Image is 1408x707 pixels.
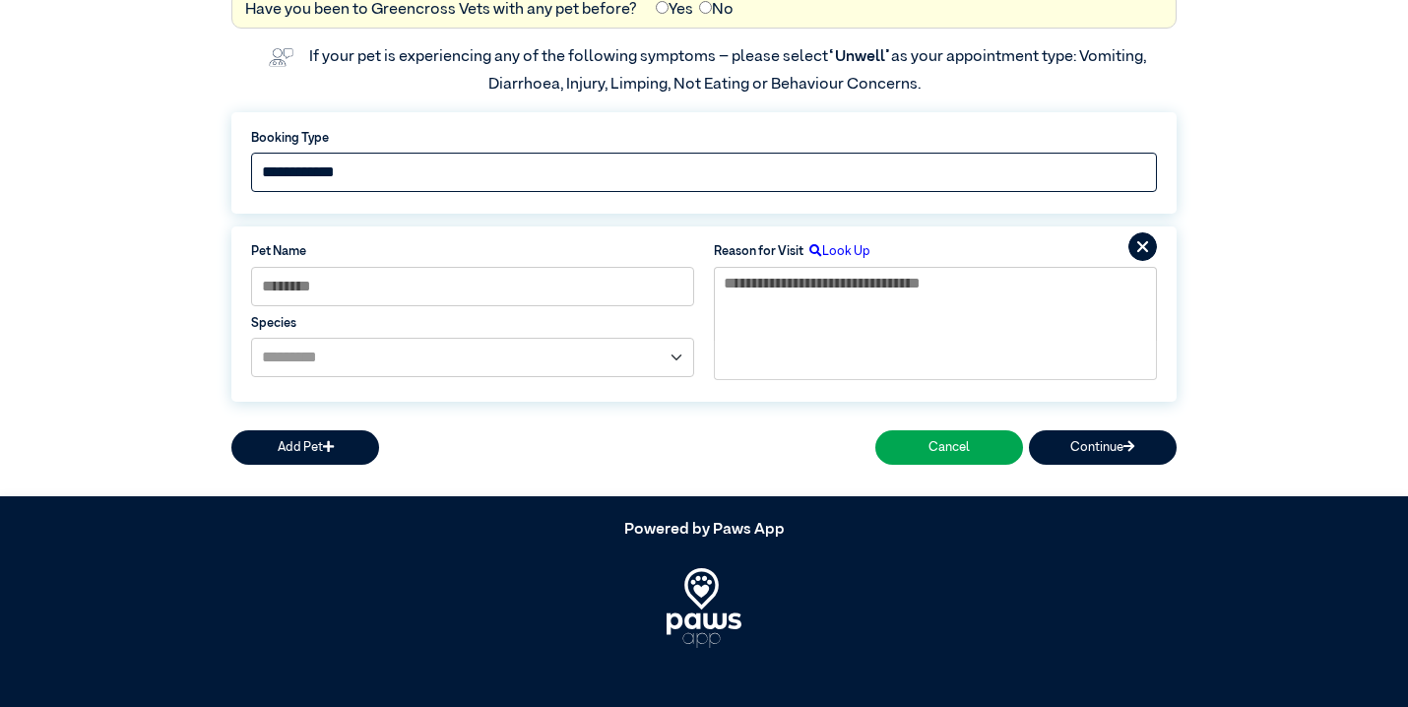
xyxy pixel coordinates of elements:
[803,242,870,261] label: Look Up
[251,314,694,333] label: Species
[1029,430,1177,465] button: Continue
[875,430,1023,465] button: Cancel
[699,1,712,14] input: No
[828,49,891,65] span: “Unwell”
[251,242,694,261] label: Pet Name
[231,430,379,465] button: Add Pet
[656,1,669,14] input: Yes
[231,521,1177,540] h5: Powered by Paws App
[262,41,299,73] img: vet
[667,568,742,647] img: PawsApp
[714,242,803,261] label: Reason for Visit
[251,129,1157,148] label: Booking Type
[309,49,1149,93] label: If your pet is experiencing any of the following symptoms – please select as your appointment typ...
